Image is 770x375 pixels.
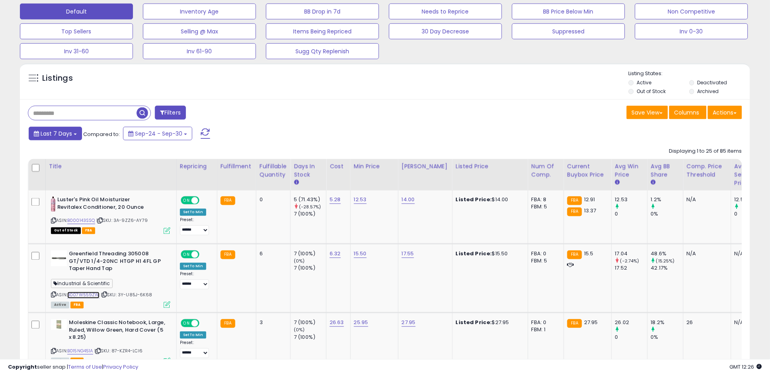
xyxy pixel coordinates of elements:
div: Min Price [354,162,395,171]
button: Needs to Reprice [389,4,502,19]
button: Columns [669,106,707,119]
div: Preset: [180,340,211,358]
div: ASIN: [51,196,170,233]
div: FBA: 0 [532,251,558,258]
div: Num of Comp. [532,162,561,179]
div: 7 (100%) [294,334,326,341]
a: 5.28 [330,196,341,204]
button: Default [20,4,133,19]
label: Archived [698,88,719,95]
button: Sugg Qty Replenish [266,43,379,59]
div: Preset: [180,272,211,289]
div: N/A [687,251,725,258]
small: Days In Stock. [294,179,299,186]
div: Avg Win Price [615,162,644,179]
div: 3 [260,319,284,326]
button: Non Competitive [635,4,748,19]
div: Listed Price [456,162,525,171]
button: Filters [155,106,186,120]
div: FBA: 0 [532,319,558,326]
a: Privacy Policy [103,363,138,371]
button: Selling @ Max [143,23,256,39]
span: OFF [198,320,211,327]
span: OFF [198,251,211,258]
div: 0 [735,211,767,218]
span: Columns [674,109,700,117]
small: (-28.57%) [299,204,321,210]
div: FBM: 5 [532,204,558,211]
div: Title [49,162,173,171]
span: 12.91 [584,196,595,204]
div: 26.02 [615,319,647,326]
div: 7 (100%) [294,265,326,272]
div: Comp. Price Threshold [687,162,728,179]
div: seller snap | | [8,363,138,371]
span: ON [182,320,192,327]
b: Greenfield Threading 305008 GT/VTD 1/4-20NC HTGP H1 4FL GP Taper Hand Tap [69,251,166,275]
img: 31p1MbAN8TL._SL40_.jpg [51,251,67,266]
button: Actions [708,106,742,119]
span: Sep-24 - Sep-30 [135,130,182,138]
a: 14.00 [402,196,415,204]
button: Last 7 Days [29,127,82,140]
div: Preset: [180,218,211,235]
label: Deactivated [698,79,727,86]
div: 42.17% [651,265,683,272]
b: Luster's Pink Oil Moisturizer Revitalex Conditioner, 20 Ounce [57,196,154,213]
small: Avg Win Price. [615,179,620,186]
span: | SKU: 3Y-U85J-6K68 [101,292,152,298]
button: Inventory Age [143,4,256,19]
p: Listing States: [629,70,750,78]
button: BB Drop in 7d [266,4,379,19]
div: 12.53 [735,196,767,204]
span: OFF [198,197,211,204]
a: 17.55 [402,250,414,258]
strong: Copyright [8,363,37,371]
button: Save View [627,106,668,119]
span: 13.37 [584,207,596,215]
div: 7 (100%) [294,319,326,326]
div: 17.04 [615,251,647,258]
button: Inv 61-90 [143,43,256,59]
div: Avg Selling Price [735,162,764,187]
small: FBA [567,208,582,216]
button: Items Being Repriced [266,23,379,39]
span: | SKU: 87-KZR4-LCI6 [94,348,143,354]
span: FBA [70,302,84,309]
a: 15.50 [354,250,367,258]
button: Inv 31-60 [20,43,133,59]
span: All listings that are currently out of stock and unavailable for purchase on Amazon [51,227,81,234]
div: 48.6% [651,251,683,258]
b: Listed Price: [456,319,492,326]
button: 30 Day Decrease [389,23,502,39]
div: 5 (71.43%) [294,196,326,204]
div: 0% [651,334,683,341]
span: ON [182,197,192,204]
div: Fulfillment [221,162,253,171]
div: Set To Min [180,263,207,270]
small: (0%) [294,258,305,264]
a: Terms of Use [68,363,102,371]
div: 12.53 [615,196,647,204]
div: Fulfillable Quantity [260,162,287,179]
span: 15.5 [584,250,594,258]
span: ON [182,251,192,258]
span: 2025-10-8 12:26 GMT [730,363,762,371]
div: Cost [330,162,347,171]
span: | SKU: 3A-9ZZ6-AY79 [96,218,148,224]
button: Suppressed [512,23,625,39]
a: B000143SSQ [67,218,95,224]
button: BB Price Below Min [512,4,625,19]
b: Listed Price: [456,196,492,204]
div: 0 [615,211,647,218]
small: (-2.74%) [620,258,639,264]
label: Out of Stock [637,88,666,95]
a: 27.95 [402,319,416,327]
b: Listed Price: [456,250,492,258]
div: 0 [260,196,284,204]
div: [PERSON_NAME] [402,162,449,171]
a: B007W559ZW [67,292,100,299]
a: 26.63 [330,319,344,327]
div: 26 [687,319,725,326]
small: FBA [567,251,582,259]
